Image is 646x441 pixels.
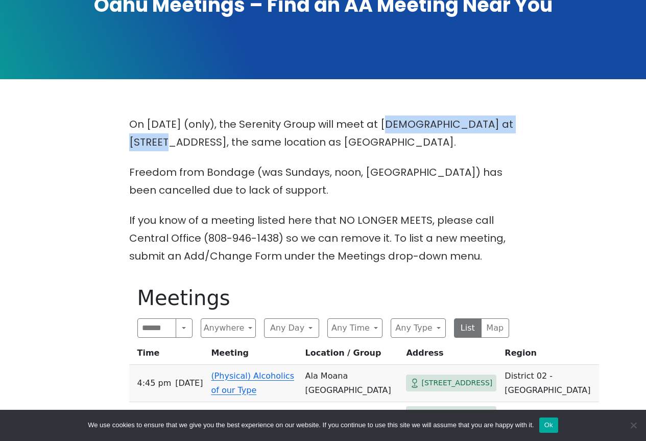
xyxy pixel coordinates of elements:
[391,318,446,338] button: Any Type
[301,365,402,402] td: Ala Moana [GEOGRAPHIC_DATA]
[88,420,534,430] span: We use cookies to ensure that we give you the best experience on our website. If you continue to ...
[201,318,256,338] button: Anywhere
[207,346,301,365] th: Meeting
[176,318,192,338] button: Search
[129,164,517,199] p: Freedom from Bondage (was Sundays, noon, [GEOGRAPHIC_DATA]) has been cancelled due to lack of sup...
[539,417,558,433] button: Ok
[500,402,599,440] td: District 03 - Leeward
[137,318,177,338] input: Search
[628,420,638,430] span: No
[500,365,599,402] td: District 02 - [GEOGRAPHIC_DATA]
[129,115,517,151] p: On [DATE] (only), the Serenity Group will meet at [DEMOGRAPHIC_DATA] at [STREET_ADDRESS], the sam...
[264,318,319,338] button: Any Day
[500,346,599,365] th: Region
[454,318,482,338] button: List
[129,212,517,265] p: If you know of a meeting listed here that NO LONGER MEETS, please call Central Office (808-946-14...
[211,408,279,432] a: (Physical) [PERSON_NAME]
[137,376,172,390] span: 4:45 PM
[327,318,382,338] button: Any Time
[418,408,493,433] span: [STREET_ADDRESS][PERSON_NAME]
[421,377,492,389] span: [STREET_ADDRESS]
[211,371,294,395] a: (Physical) Alcoholics of our Type
[175,376,203,390] span: [DATE]
[301,402,402,440] td: [PERSON_NAME][GEOGRAPHIC_DATA]
[137,286,509,310] h1: Meetings
[301,346,402,365] th: Location / Group
[481,318,509,338] button: Map
[402,346,500,365] th: Address
[129,346,207,365] th: Time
